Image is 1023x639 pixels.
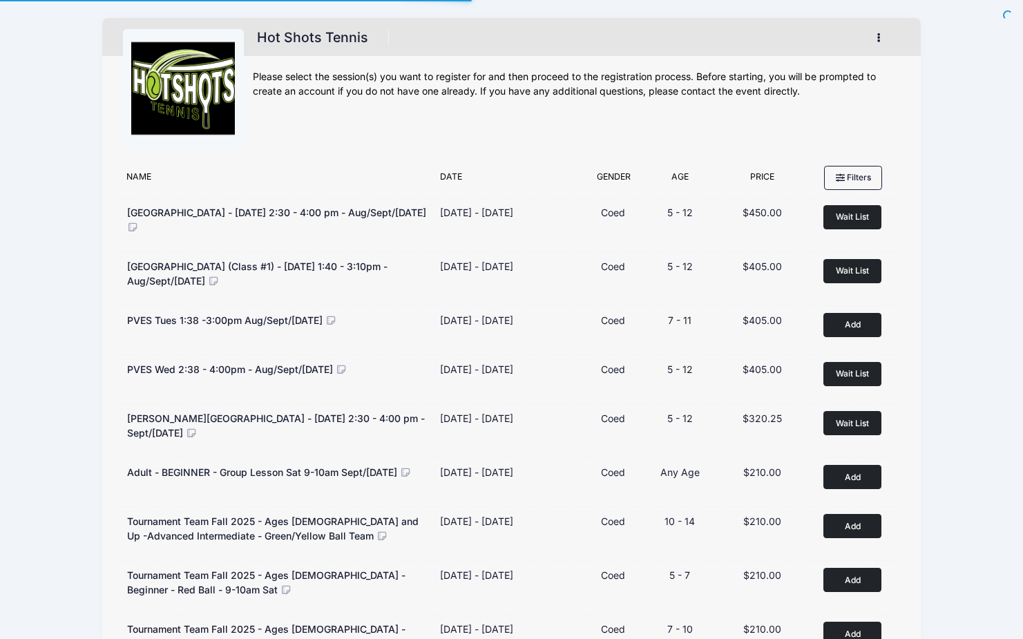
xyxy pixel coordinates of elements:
span: Wait List [836,368,869,379]
div: [DATE] - [DATE] [440,313,513,327]
button: Wait List [823,259,881,283]
div: Please select the session(s) you want to register for and then proceed to the registration proces... [253,70,901,99]
span: Coed [601,207,625,218]
div: Name [119,171,433,190]
div: Age [644,171,715,190]
div: [DATE] - [DATE] [440,514,513,528]
div: Price [716,171,810,190]
button: Add [823,568,881,592]
span: Adult - BEGINNER - Group Lesson Sat 9-10am Sept/[DATE] [127,466,397,478]
div: Gender [582,171,645,190]
button: Filters [824,166,882,189]
div: Date [433,171,582,190]
span: Wait List [836,211,869,222]
span: 5 - 7 [669,569,690,581]
span: $405.00 [743,260,782,272]
button: Add [823,465,881,489]
span: Tournament Team Fall 2025 - Ages [DEMOGRAPHIC_DATA] -Beginner - Red Ball - 9-10am Sat [127,569,405,595]
div: [DATE] - [DATE] [440,465,513,479]
span: PVES Tues 1:38 -3:00pm Aug/Sept/[DATE] [127,314,323,326]
span: Tournament Team Fall 2025 - Ages [DEMOGRAPHIC_DATA] and Up -Advanced Intermediate - Green/Yellow ... [127,515,419,542]
span: $405.00 [743,363,782,375]
button: Add [823,514,881,538]
span: Coed [601,314,625,326]
span: 5 - 12 [667,412,693,424]
h1: Hot Shots Tennis [253,26,373,50]
img: logo [131,38,235,142]
span: $210.00 [743,466,781,478]
span: 5 - 12 [667,207,693,218]
span: Coed [601,466,625,478]
div: [DATE] - [DATE] [440,205,513,220]
span: Wait List [836,418,869,428]
button: Wait List [823,411,881,435]
span: Coed [601,260,625,272]
span: PVES Wed 2:38 - 4:00pm - Aug/Sept/[DATE] [127,363,333,375]
span: Coed [601,569,625,581]
span: Wait List [836,265,869,276]
div: [DATE] - [DATE] [440,568,513,582]
span: $210.00 [743,623,781,635]
span: Any Age [660,466,700,478]
span: [PERSON_NAME][GEOGRAPHIC_DATA] - [DATE] 2:30 - 4:00 pm - Sept/[DATE] [127,412,425,439]
button: Wait List [823,205,881,229]
span: [GEOGRAPHIC_DATA] (Class #1) - [DATE] 1:40 - 3:10pm - Aug/Sept/[DATE] [127,260,388,287]
span: $450.00 [743,207,782,218]
span: 10 - 14 [665,515,695,527]
div: [DATE] - [DATE] [440,622,513,636]
span: Coed [601,363,625,375]
span: 5 - 12 [667,260,693,272]
div: [DATE] - [DATE] [440,259,513,274]
span: Coed [601,412,625,424]
span: $210.00 [743,569,781,581]
span: 7 - 10 [667,623,693,635]
button: Wait List [823,362,881,386]
span: [GEOGRAPHIC_DATA] - [DATE] 2:30 - 4:00 pm - Aug/Sept/[DATE] [127,207,426,218]
span: 7 - 11 [668,314,691,326]
span: Coed [601,623,625,635]
div: [DATE] - [DATE] [440,411,513,426]
span: $405.00 [743,314,782,326]
span: $210.00 [743,515,781,527]
span: Coed [601,515,625,527]
span: 5 - 12 [667,363,693,375]
button: Add [823,313,881,337]
div: [DATE] - [DATE] [440,362,513,376]
span: $320.25 [743,412,782,424]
